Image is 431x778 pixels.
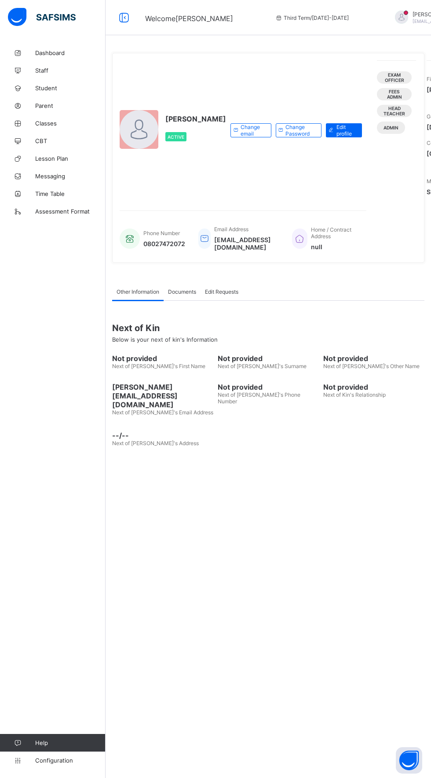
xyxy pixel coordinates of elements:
span: null [311,243,358,251]
span: Documents [168,288,196,295]
span: Phone Number [143,230,180,236]
span: Exam Officer [384,72,405,83]
span: [PERSON_NAME][EMAIL_ADDRESS][DOMAIN_NAME] [112,383,213,409]
span: Lesson Plan [35,155,106,162]
span: Below is your next of kin's Information [112,336,218,343]
span: session/term information [275,15,349,21]
span: Next of Kin [112,323,424,333]
span: Edit profile [336,124,355,137]
span: Next of [PERSON_NAME]'s Phone Number [218,391,300,405]
span: Head Teacher [384,106,405,116]
span: Not provided [323,354,424,363]
button: Open asap [396,747,422,774]
span: Time Table [35,190,106,197]
span: 08027472072 [143,240,185,247]
span: Not provided [323,383,424,391]
span: Student [35,85,106,92]
span: Welcome [PERSON_NAME] [145,14,233,23]
span: Change Password [285,124,314,137]
span: Email Address [214,226,248,232]
span: Admin [384,125,398,130]
span: Not provided [112,354,213,363]
span: Next of [PERSON_NAME]'s Address [112,440,199,446]
span: Configuration [35,757,105,764]
span: Next of [PERSON_NAME]'s Surname [218,363,307,369]
span: Next of [PERSON_NAME]'s Other Name [323,363,420,369]
span: [EMAIL_ADDRESS][DOMAIN_NAME] [214,236,279,251]
span: Help [35,739,105,746]
span: Not provided [218,383,319,391]
span: Not provided [218,354,319,363]
span: Next of Kin's Relationship [323,391,386,398]
span: Messaging [35,173,106,180]
span: Home / Contract Address [311,226,351,240]
span: Parent [35,102,106,109]
span: Staff [35,67,106,74]
span: Dashboard [35,49,106,56]
span: Next of [PERSON_NAME]'s Email Address [112,409,213,416]
span: Assessment Format [35,208,106,215]
span: Active [168,134,184,140]
span: Fees Admin [384,89,405,100]
span: Change email [241,124,264,137]
span: --/-- [112,431,213,440]
span: Next of [PERSON_NAME]'s First Name [112,363,205,369]
span: [PERSON_NAME] [165,114,226,123]
span: Other Information [117,288,159,295]
span: Classes [35,120,106,127]
span: CBT [35,137,106,144]
img: safsims [8,8,76,26]
span: Edit Requests [205,288,238,295]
